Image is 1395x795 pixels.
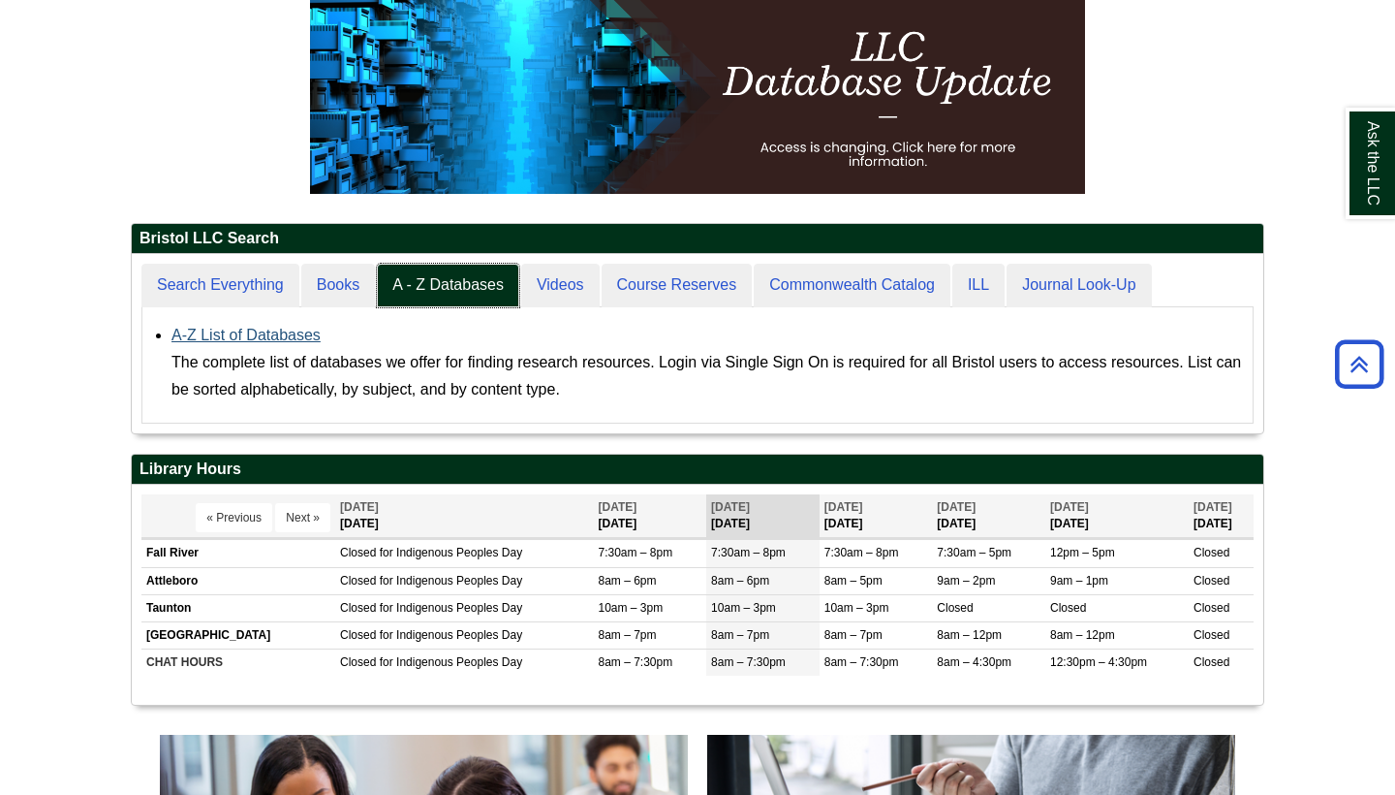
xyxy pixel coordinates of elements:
[824,574,883,588] span: 8am – 5pm
[1050,628,1115,642] span: 8am – 12pm
[301,264,375,307] a: Books
[335,494,593,538] th: [DATE]
[1045,494,1189,538] th: [DATE]
[1007,264,1151,307] a: Journal Look-Up
[1193,574,1229,588] span: Closed
[706,494,820,538] th: [DATE]
[598,546,672,559] span: 7:30am – 8pm
[141,621,335,649] td: [GEOGRAPHIC_DATA]
[937,655,1011,669] span: 8am – 4:30pm
[824,655,899,669] span: 8am – 7:30pm
[1193,628,1229,642] span: Closed
[593,494,706,538] th: [DATE]
[340,628,376,642] span: Closed
[340,601,376,615] span: Closed
[1050,655,1147,669] span: 12:30pm – 4:30pm
[380,574,522,588] span: for Indigenous Peoples Day
[598,601,663,615] span: 10am – 3pm
[824,628,883,642] span: 8am – 7pm
[380,628,522,642] span: for Indigenous Peoples Day
[711,500,750,514] span: [DATE]
[1050,601,1086,615] span: Closed
[1050,546,1115,559] span: 12pm – 5pm
[377,264,519,307] a: A - Z Databases
[1193,546,1229,559] span: Closed
[754,264,950,307] a: Commonwealth Catalog
[711,655,786,669] span: 8am – 7:30pm
[141,567,335,594] td: Attleboro
[141,649,335,676] td: CHAT HOURS
[711,601,776,615] span: 10am – 3pm
[598,655,672,669] span: 8am – 7:30pm
[598,574,656,588] span: 8am – 6pm
[937,628,1002,642] span: 8am – 12pm
[1050,574,1108,588] span: 9am – 1pm
[141,264,299,307] a: Search Everything
[598,628,656,642] span: 8am – 7pm
[711,546,786,559] span: 7:30am – 8pm
[711,628,769,642] span: 8am – 7pm
[521,264,600,307] a: Videos
[1328,351,1390,377] a: Back to Top
[1193,601,1229,615] span: Closed
[824,500,863,514] span: [DATE]
[141,594,335,621] td: Taunton
[141,540,335,567] td: Fall River
[1193,655,1229,669] span: Closed
[598,500,636,514] span: [DATE]
[937,601,973,615] span: Closed
[932,494,1045,538] th: [DATE]
[937,546,1011,559] span: 7:30am – 5pm
[171,349,1243,403] div: The complete list of databases we offer for finding research resources. Login via Single Sign On ...
[340,574,376,588] span: Closed
[1189,494,1254,538] th: [DATE]
[132,455,1263,485] h2: Library Hours
[380,655,522,669] span: for Indigenous Peoples Day
[711,574,769,588] span: 8am – 6pm
[132,224,1263,254] h2: Bristol LLC Search
[1050,500,1089,514] span: [DATE]
[380,601,522,615] span: for Indigenous Peoples Day
[602,264,753,307] a: Course Reserves
[824,601,889,615] span: 10am – 3pm
[380,546,522,559] span: for Indigenous Peoples Day
[952,264,1005,307] a: ILL
[340,546,376,559] span: Closed
[340,655,376,669] span: Closed
[937,500,976,514] span: [DATE]
[937,574,995,588] span: 9am – 2pm
[820,494,933,538] th: [DATE]
[340,500,379,514] span: [DATE]
[196,503,272,532] button: « Previous
[171,327,321,343] a: A-Z List of Databases
[275,503,330,532] button: Next »
[824,546,899,559] span: 7:30am – 8pm
[1193,500,1232,514] span: [DATE]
